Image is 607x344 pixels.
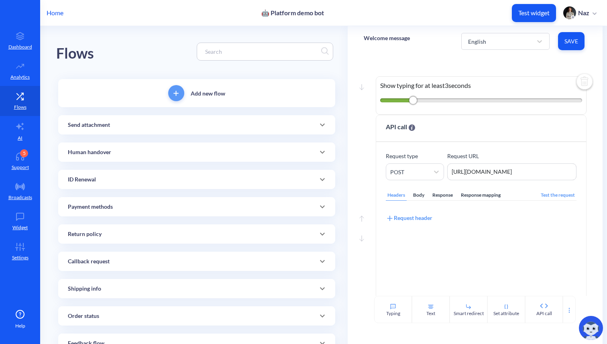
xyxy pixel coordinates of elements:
button: add [168,85,184,101]
span: Save [564,37,578,45]
p: Welcome message [364,34,410,42]
span: Help [15,322,25,330]
div: 5 [20,149,28,157]
img: user photo [563,6,576,19]
p: AI [18,134,22,142]
p: Request URL [447,152,576,160]
div: Flows [56,42,94,65]
div: Shipping info [58,279,335,298]
div: Smart redirect [454,310,484,317]
p: Dashboard [8,43,32,51]
p: Request type [386,152,444,160]
div: Text [426,310,435,317]
div: Request header [386,214,432,222]
input: Search [201,47,321,56]
div: Human handover [58,142,335,162]
p: Settings [12,254,29,261]
p: ID Renewal [68,175,96,184]
p: Show typing for at least 3 seconds [380,81,582,90]
div: English [468,37,486,45]
button: Save [558,32,585,50]
div: Send attachment [58,115,335,134]
p: Shipping info [68,285,101,293]
div: Payment methods [58,197,335,216]
p: Payment methods [68,203,113,211]
div: Return policy [58,224,335,244]
p: Flows [14,104,26,111]
div: Response mapping [459,190,502,201]
div: Headers [386,190,407,201]
div: API call [536,310,552,317]
p: Test widget [518,9,550,17]
img: copilot-icon.svg [579,316,603,340]
p: Return policy [68,230,102,238]
div: Body [411,190,426,201]
div: Test the request [539,190,576,201]
p: Add new flow [191,89,225,98]
div: Typing [386,310,400,317]
span: API call [386,122,415,132]
p: Human handover [68,148,111,157]
button: user photoNaz [559,6,601,20]
p: Order status [68,312,99,320]
p: 🤖 Platform demo bot [261,9,324,17]
button: Test widget [512,4,556,22]
p: Home [47,8,63,18]
p: Support [12,164,29,171]
div: Response [431,190,454,201]
p: Widget [12,224,28,231]
textarea: [URL][DOMAIN_NAME] [447,163,576,180]
p: Analytics [10,73,30,81]
div: Set attribute [493,310,519,317]
div: Callback request [58,252,335,271]
div: ID Renewal [58,170,335,189]
p: Broadcasts [8,194,32,201]
p: Send attachment [68,121,110,129]
div: Order status [58,306,335,326]
img: delete [575,73,594,92]
div: POST [390,168,404,176]
p: Naz [578,8,589,17]
p: Callback request [68,257,110,266]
